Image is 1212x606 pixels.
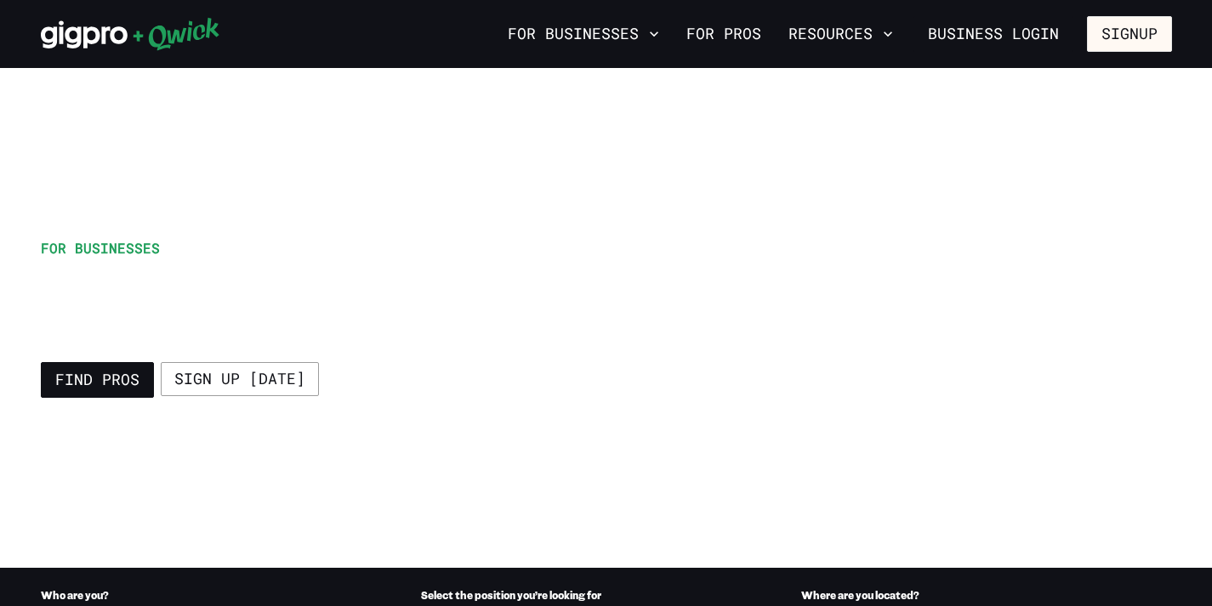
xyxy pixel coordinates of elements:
button: Resources [782,20,900,48]
a: Find Pros [41,362,154,398]
span: Where are you located? [801,588,919,602]
span: For Businesses [41,239,160,257]
a: Sign up [DATE] [161,362,319,396]
h1: Qwick has all the help you need to cover culinary, service, and support roles. [41,265,720,342]
span: Who are you? [41,588,109,602]
a: For Pros [680,20,768,48]
button: For Businesses [501,20,666,48]
button: Signup [1087,16,1172,52]
a: Business Login [913,16,1073,52]
span: Select the position you’re looking for [421,588,601,602]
